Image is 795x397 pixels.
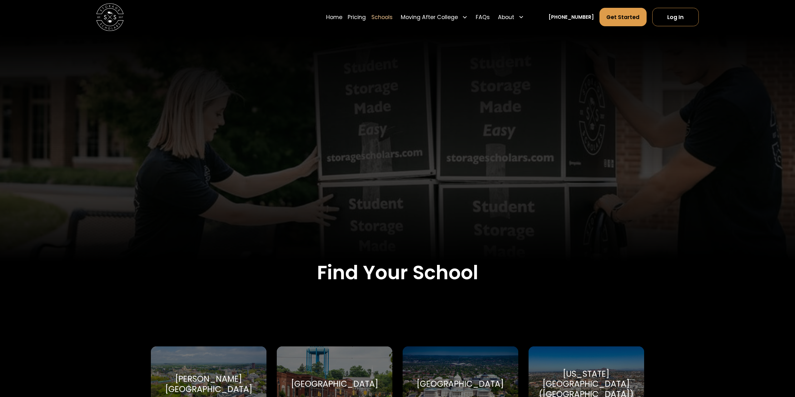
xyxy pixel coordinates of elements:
[495,7,527,27] div: About
[652,8,699,26] a: Log In
[476,7,490,27] a: FAQs
[498,13,514,21] div: About
[599,8,647,26] a: Get Started
[401,13,458,21] div: Moving After College
[417,379,504,389] div: [GEOGRAPHIC_DATA]
[348,7,366,27] a: Pricing
[549,13,594,21] a: [PHONE_NUMBER]
[96,3,124,31] img: Storage Scholars main logo
[326,7,342,27] a: Home
[151,261,644,284] h2: Find Your School
[291,379,378,389] div: [GEOGRAPHIC_DATA]
[371,7,393,27] a: Schools
[398,7,470,27] div: Moving After College
[159,374,258,395] div: [PERSON_NAME][GEOGRAPHIC_DATA]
